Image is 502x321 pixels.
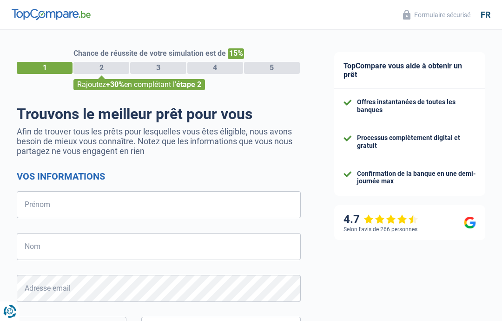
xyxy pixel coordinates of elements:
h1: Trouvons le meilleur prêt pour vous [17,105,301,123]
div: Selon l’avis de 266 personnes [343,226,417,233]
div: 5 [244,62,300,74]
span: +30% [106,80,124,89]
span: 15% [228,48,244,59]
div: 1 [17,62,73,74]
p: Afin de trouver tous les prêts pour lesquelles vous êtes éligible, nous avons besoin de mieux vou... [17,127,301,156]
div: fr [481,10,490,20]
div: Offres instantanées de toutes les banques [357,98,476,114]
span: Chance de réussite de votre simulation est de [73,49,226,58]
div: 3 [130,62,186,74]
button: Formulaire sécurisé [397,7,476,22]
img: TopCompare Logo [12,9,91,20]
div: 4 [187,62,243,74]
div: TopCompare vous aide à obtenir un prêt [334,52,485,89]
div: Confirmation de la banque en une demi-journée max [357,170,476,186]
h2: Vos informations [17,171,301,182]
div: 2 [73,62,129,74]
div: Rajoutez en complétant l' [73,79,205,90]
div: Processus complètement digital et gratuit [357,134,476,150]
div: 4.7 [343,213,418,226]
span: étape 2 [176,80,201,89]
